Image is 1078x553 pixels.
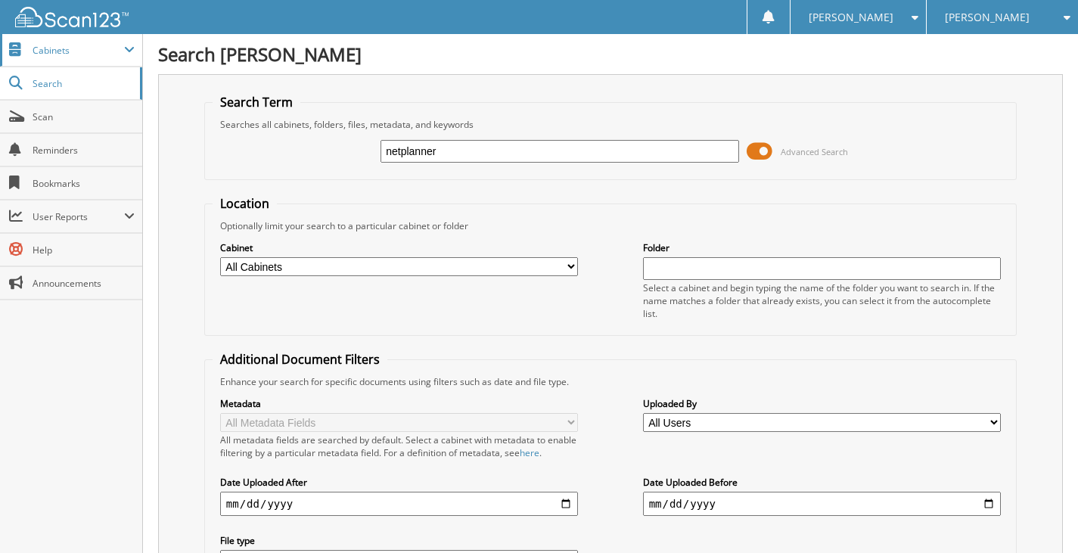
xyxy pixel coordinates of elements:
label: Folder [643,241,1002,254]
span: Search [33,77,132,90]
span: [PERSON_NAME] [809,13,893,22]
input: end [643,492,1002,516]
div: Select a cabinet and begin typing the name of the folder you want to search in. If the name match... [643,281,1002,320]
div: Optionally limit your search to a particular cabinet or folder [213,219,1008,232]
label: Uploaded By [643,397,1002,410]
span: Help [33,244,135,256]
div: Enhance your search for specific documents using filters such as date and file type. [213,375,1008,388]
img: scan123-logo-white.svg [15,7,129,27]
label: Cabinet [220,241,579,254]
span: Bookmarks [33,177,135,190]
legend: Location [213,195,277,212]
legend: Search Term [213,94,300,110]
span: User Reports [33,210,124,223]
span: Scan [33,110,135,123]
input: start [220,492,579,516]
span: Announcements [33,277,135,290]
h1: Search [PERSON_NAME] [158,42,1063,67]
div: Searches all cabinets, folders, files, metadata, and keywords [213,118,1008,131]
span: Reminders [33,144,135,157]
span: [PERSON_NAME] [945,13,1030,22]
label: Date Uploaded After [220,476,579,489]
label: File type [220,534,579,547]
span: Cabinets [33,44,124,57]
legend: Additional Document Filters [213,351,387,368]
div: All metadata fields are searched by default. Select a cabinet with metadata to enable filtering b... [220,433,579,459]
iframe: Chat Widget [1002,480,1078,553]
span: Advanced Search [781,146,848,157]
label: Metadata [220,397,579,410]
a: here [520,446,539,459]
label: Date Uploaded Before [643,476,1002,489]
